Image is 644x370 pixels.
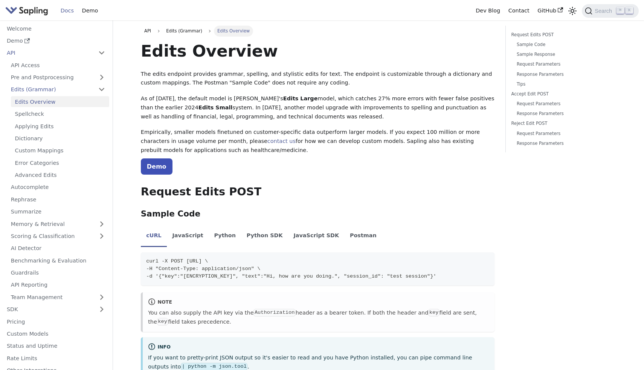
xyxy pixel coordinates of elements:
span: Edits Overview [214,26,253,36]
li: JavaScript [167,226,209,247]
p: The edits endpoint provides grammar, spelling, and stylistic edits for text. The endpoint is cust... [141,70,495,88]
a: API [3,48,94,58]
li: JavaScript SDK [288,226,345,247]
span: Search [592,8,617,14]
h3: Sample Code [141,209,495,219]
strong: Edits Small [198,104,232,111]
a: AI Detector [7,243,109,254]
a: Contact [504,5,534,17]
a: Response Parameters [517,71,611,78]
a: Sample Code [517,41,611,48]
li: Postman [345,226,382,247]
a: Applying Edits [11,121,109,132]
a: GitHub [533,5,567,17]
a: Request Parameters [517,130,611,137]
a: Scoring & Classification [7,231,109,242]
a: Dictionary [11,133,109,144]
a: SDK [3,304,94,315]
a: Error Categories [11,157,109,168]
a: Dev Blog [472,5,504,17]
span: curl -X POST [URL] \ [146,258,208,264]
a: Spellcheck [11,109,109,120]
a: contact us [267,138,296,144]
button: Expand sidebar category 'SDK' [94,304,109,315]
p: As of [DATE], the default model is [PERSON_NAME]'s model, which catches 27% more errors with fewe... [141,94,495,121]
a: API [141,26,155,36]
a: Demo [3,35,109,46]
a: Status and Uptime [3,341,109,352]
kbd: ⌘ [617,7,624,14]
div: note [148,298,489,307]
a: Request Parameters [517,61,611,68]
a: Sapling.ai [5,5,51,16]
span: API [144,28,151,34]
a: Demo [78,5,102,17]
button: Switch between dark and light mode (currently light mode) [567,5,578,16]
li: Python [209,226,241,247]
span: Edits (Grammar) [163,26,206,36]
a: Welcome [3,23,109,34]
a: Pre and Postprocessing [7,72,109,83]
span: -H "Content-Type: application/json" \ [146,266,260,272]
a: API Access [7,60,109,71]
a: Benchmarking & Evaluation [7,255,109,266]
a: Autocomplete [7,182,109,193]
li: cURL [141,226,167,247]
a: Summarize [7,206,109,217]
a: Rate Limits [3,353,109,364]
a: Advanced Edits [11,170,109,181]
div: info [148,343,489,352]
a: Demo [141,158,172,175]
h1: Edits Overview [141,41,495,61]
a: Response Parameters [517,110,611,117]
a: Request Edits POST [511,31,613,38]
a: Guardrails [7,267,109,278]
li: Python SDK [241,226,288,247]
a: Custom Mappings [11,145,109,156]
a: Request Parameters [517,100,611,107]
a: Accept Edit POST [511,91,613,98]
strong: Edits Large [283,95,318,101]
p: Empirically, smaller models finetuned on customer-specific data outperform larger models. If you ... [141,128,495,155]
nav: Breadcrumbs [141,26,495,36]
a: Custom Models [3,329,109,339]
a: Tips [517,81,611,88]
a: API Reporting [7,279,109,290]
kbd: K [626,7,633,14]
a: Reject Edit POST [511,120,613,127]
a: Team Management [7,292,109,302]
a: Pricing [3,316,109,327]
code: key [157,318,168,325]
a: Edits (Grammar) [7,84,109,95]
a: Response Parameters [517,140,611,147]
a: Sample Response [517,51,611,58]
a: Docs [56,5,78,17]
a: Edits Overview [11,96,109,107]
code: key [428,309,439,316]
button: Search (Command+K) [582,4,638,18]
a: Memory & Retrieval [7,218,109,229]
h2: Request Edits POST [141,185,495,199]
code: Authorization [253,309,295,316]
a: Rephrase [7,194,109,205]
p: You can also supply the API key via the header as a bearer token. If both the header and field ar... [148,309,489,327]
button: Collapse sidebar category 'API' [94,48,109,58]
span: -d '{"key":"[ENCRYPTION_KEY]", "text":"Hi, how are you doing.", "session_id": "test session"}' [146,273,436,279]
img: Sapling.ai [5,5,48,16]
